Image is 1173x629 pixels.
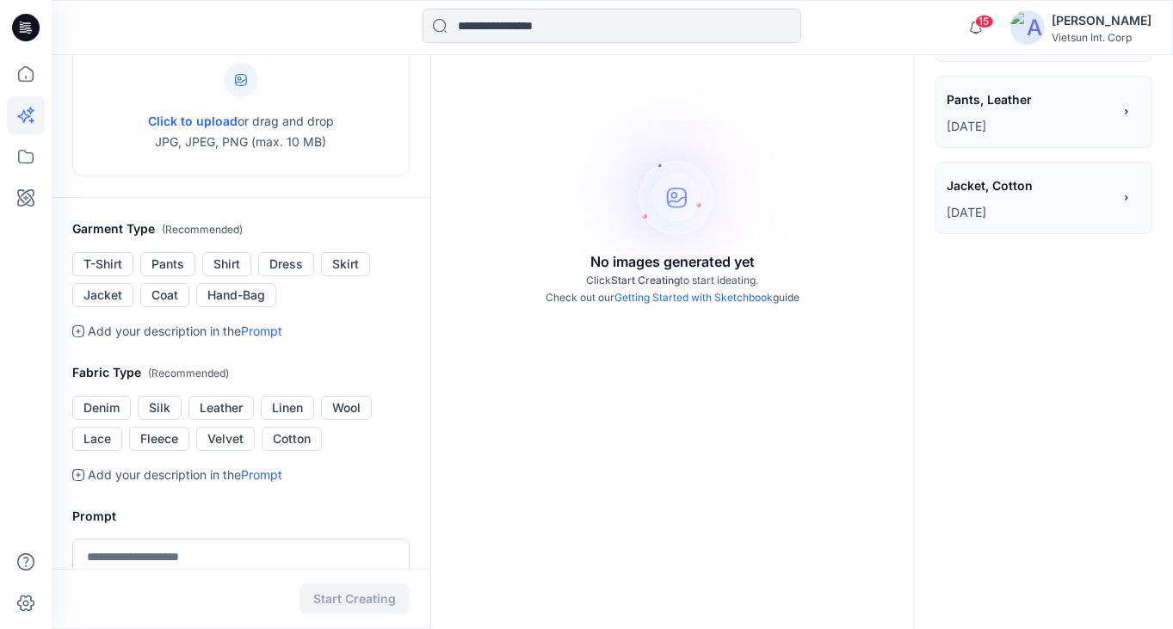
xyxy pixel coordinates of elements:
button: Lace [72,427,122,451]
button: Cotton [262,427,322,451]
p: October 02, 2025 [947,116,1112,137]
span: ( Recommended ) [162,223,243,236]
span: Click to upload [148,114,238,128]
p: or drag and drop JPG, JPEG, PNG (max. 10 MB) [148,111,334,152]
span: 15 [975,15,994,28]
a: Prompt [241,467,282,482]
span: Pants, Leather [947,87,1110,112]
button: Linen [261,396,314,420]
button: Coat [140,283,189,307]
div: [PERSON_NAME] [1052,10,1151,31]
button: Pants [140,252,195,276]
button: Velvet [196,427,255,451]
span: Jacket, Cotton [947,173,1110,198]
h2: Garment Type [72,219,410,240]
button: Jacket [72,283,133,307]
div: Vietsun Int. Corp [1052,31,1151,44]
h2: Prompt [72,506,410,527]
span: ( Recommended ) [148,367,229,379]
span: Start Creating [612,274,681,287]
button: Shirt [202,252,251,276]
button: Denim [72,396,131,420]
button: Fleece [129,427,189,451]
button: Dress [258,252,314,276]
a: Getting Started with Sketchbook [614,291,773,304]
h2: Fabric Type [72,362,410,384]
button: T-Shirt [72,252,133,276]
button: Hand-Bag [196,283,276,307]
a: Prompt [241,324,282,338]
button: Skirt [321,252,370,276]
img: avatar [1010,10,1045,45]
p: Add your description in the [88,321,282,342]
p: Add your description in the [88,465,282,485]
p: October 02, 2025 [947,202,1112,223]
button: Leather [188,396,254,420]
button: Silk [138,396,182,420]
p: No images generated yet [590,251,755,272]
p: Click to start ideating. Check out our guide [546,272,799,306]
button: Wool [321,396,372,420]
